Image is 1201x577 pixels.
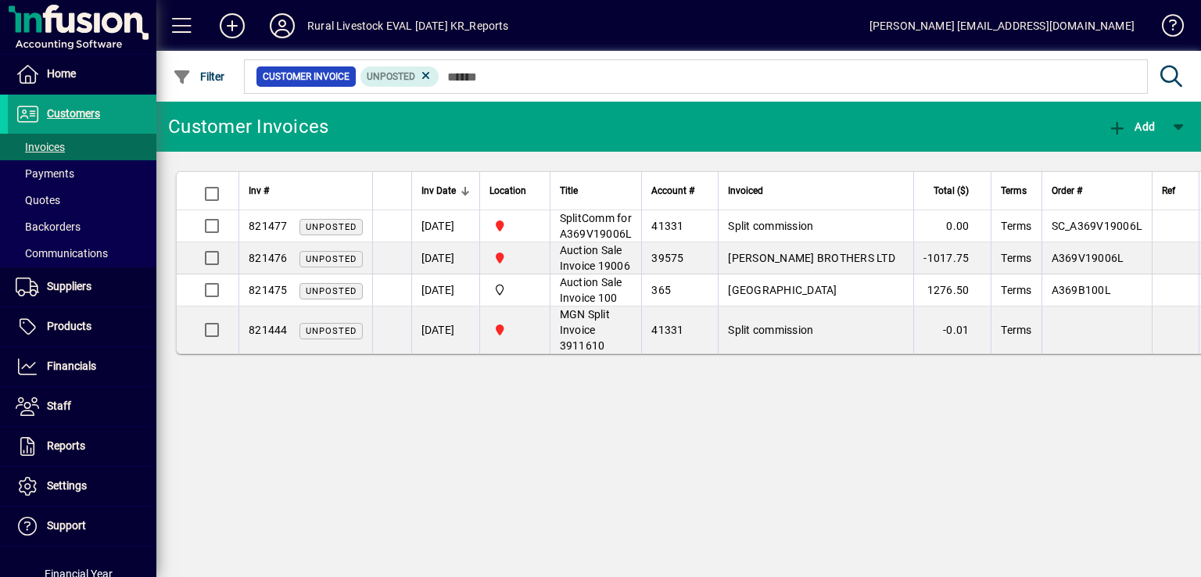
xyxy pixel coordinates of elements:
[8,267,156,306] a: Suppliers
[8,347,156,386] a: Financials
[560,182,578,199] span: Title
[560,244,630,272] span: Auction Sale Invoice 19006
[1001,284,1031,296] span: Terms
[913,242,991,274] td: -1017.75
[257,12,307,40] button: Profile
[651,324,683,336] span: 41331
[8,213,156,240] a: Backorders
[869,13,1135,38] div: [PERSON_NAME] [EMAIL_ADDRESS][DOMAIN_NAME]
[306,222,357,232] span: Unposted
[728,324,813,336] span: Split commission
[489,182,540,199] div: Location
[16,194,60,206] span: Quotes
[728,220,813,232] span: Split commission
[16,141,65,153] span: Invoices
[489,281,540,299] span: Logan Moore
[1001,220,1031,232] span: Terms
[8,187,156,213] a: Quotes
[16,167,74,180] span: Payments
[489,249,540,267] span: Unallocated
[306,254,357,264] span: Unposted
[728,252,895,264] span: [PERSON_NAME] BROTHERS LTD
[651,284,671,296] span: 365
[560,182,633,199] div: Title
[8,387,156,426] a: Staff
[1001,252,1031,264] span: Terms
[651,182,708,199] div: Account #
[306,286,357,296] span: Unposted
[651,252,683,264] span: 39575
[249,220,288,232] span: 821477
[560,212,633,240] span: SplitComm for A369V19006L
[489,321,540,339] span: Unallocated
[263,69,350,84] span: Customer Invoice
[560,308,610,352] span: MGN Split Invoice 3911610
[1150,3,1181,54] a: Knowledge Base
[651,220,683,232] span: 41331
[367,71,415,82] span: Unposted
[306,326,357,336] span: Unposted
[913,210,991,242] td: 0.00
[47,107,100,120] span: Customers
[249,182,269,199] span: Inv #
[173,70,225,83] span: Filter
[1052,182,1082,199] span: Order #
[1108,120,1155,133] span: Add
[1052,284,1111,296] span: A369B100L
[47,400,71,412] span: Staff
[47,360,96,372] span: Financials
[168,114,328,139] div: Customer Invoices
[1162,182,1175,199] span: Ref
[411,242,479,274] td: [DATE]
[913,306,991,353] td: -0.01
[16,247,108,260] span: Communications
[728,182,763,199] span: Invoiced
[923,182,983,199] div: Total ($)
[1104,113,1159,141] button: Add
[16,220,81,233] span: Backorders
[8,240,156,267] a: Communications
[47,519,86,532] span: Support
[249,284,288,296] span: 821475
[8,55,156,94] a: Home
[8,307,156,346] a: Products
[934,182,969,199] span: Total ($)
[169,63,229,91] button: Filter
[8,507,156,546] a: Support
[651,182,694,199] span: Account #
[1052,252,1124,264] span: A369V19006L
[307,13,509,38] div: Rural Livestock EVAL [DATE] KR_Reports
[411,274,479,306] td: [DATE]
[1052,220,1143,232] span: SC_A369V19006L
[1052,182,1143,199] div: Order #
[728,182,904,199] div: Invoiced
[728,284,837,296] span: [GEOGRAPHIC_DATA]
[489,217,540,235] span: Unallocated
[489,182,526,199] span: Location
[360,66,439,87] mat-chip: Customer Invoice Status: Unposted
[47,320,91,332] span: Products
[249,252,288,264] span: 821476
[421,182,456,199] span: Inv Date
[8,467,156,506] a: Settings
[1001,324,1031,336] span: Terms
[1001,182,1027,199] span: Terms
[411,210,479,242] td: [DATE]
[560,276,622,304] span: Auction Sale Invoice 100
[47,280,91,292] span: Suppliers
[207,12,257,40] button: Add
[47,479,87,492] span: Settings
[8,427,156,466] a: Reports
[1162,182,1189,199] div: Ref
[8,134,156,160] a: Invoices
[8,160,156,187] a: Payments
[47,439,85,452] span: Reports
[913,274,991,306] td: 1276.50
[421,182,470,199] div: Inv Date
[411,306,479,353] td: [DATE]
[249,324,288,336] span: 821444
[249,182,363,199] div: Inv #
[47,67,76,80] span: Home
